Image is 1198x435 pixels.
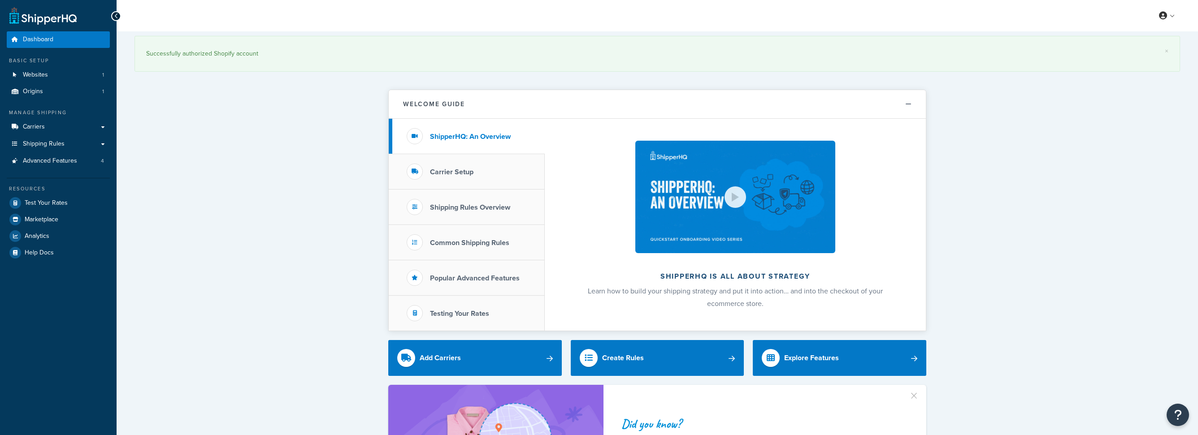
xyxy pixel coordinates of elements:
[7,195,110,211] a: Test Your Rates
[430,239,509,247] h3: Common Shipping Rules
[25,216,58,224] span: Marketplace
[588,286,883,309] span: Learn how to build your shipping strategy and put it into action… and into the checkout of your e...
[7,67,110,83] a: Websites1
[403,101,465,108] h2: Welcome Guide
[635,141,835,253] img: ShipperHQ is all about strategy
[430,168,473,176] h3: Carrier Setup
[7,153,110,169] a: Advanced Features4
[7,136,110,152] a: Shipping Rules
[25,233,49,240] span: Analytics
[102,88,104,95] span: 1
[389,90,926,119] button: Welcome Guide
[25,249,54,257] span: Help Docs
[569,272,902,280] h2: ShipperHQ is all about strategy
[23,71,48,79] span: Websites
[23,140,65,148] span: Shipping Rules
[23,123,45,131] span: Carriers
[146,47,1168,60] div: Successfully authorized Shopify account
[753,340,926,376] a: Explore Features
[7,83,110,100] a: Origins1
[784,352,839,364] div: Explore Features
[388,340,562,376] a: Add Carriers
[7,228,110,244] a: Analytics
[1167,404,1189,426] button: Open Resource Center
[7,31,110,48] a: Dashboard
[7,245,110,261] a: Help Docs
[430,203,510,211] h3: Shipping Rules Overview
[23,157,77,165] span: Advanced Features
[430,310,489,318] h3: Testing Your Rates
[7,153,110,169] li: Advanced Features
[1165,47,1168,55] a: ×
[7,67,110,83] li: Websites
[420,352,461,364] div: Add Carriers
[571,340,744,376] a: Create Rules
[430,274,520,282] h3: Popular Advanced Features
[23,36,53,43] span: Dashboard
[7,109,110,116] div: Manage Shipping
[621,418,905,430] div: Did you know?
[102,71,104,79] span: 1
[7,185,110,193] div: Resources
[7,57,110,65] div: Basic Setup
[101,157,104,165] span: 4
[23,88,43,95] span: Origins
[7,83,110,100] li: Origins
[430,133,511,141] h3: ShipperHQ: An Overview
[7,119,110,135] a: Carriers
[602,352,644,364] div: Create Rules
[25,199,68,207] span: Test Your Rates
[7,211,110,228] a: Marketplace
